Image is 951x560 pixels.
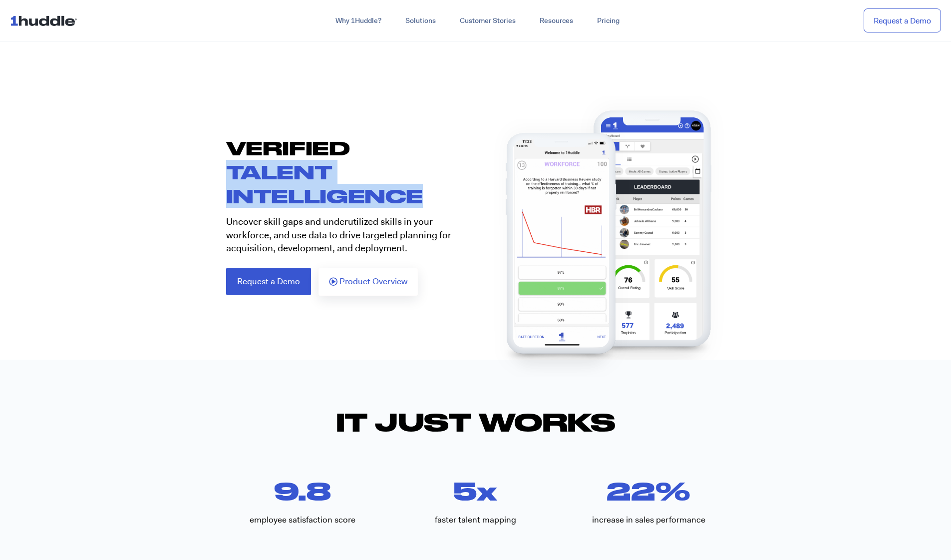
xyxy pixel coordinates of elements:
img: ... [10,11,81,30]
span: % [655,479,735,503]
span: Request a Demo [237,277,300,286]
div: faster talent mapping [389,503,562,537]
a: Why 1Huddle? [323,12,393,30]
span: 5 [453,479,477,503]
span: Product Overview [339,277,407,286]
p: Uncover skill gaps and underutilized skills in your workforce, and use data to drive targeted pla... [226,215,468,255]
span: x [477,479,562,503]
h1: VERIFIED [226,136,476,208]
a: Product Overview [318,268,418,296]
span: 22 [607,479,655,503]
span: 9.8 [274,479,331,503]
span: TALENT INTELLIGENCE [226,160,423,207]
a: Customer Stories [448,12,528,30]
a: Pricing [585,12,632,30]
a: Solutions [393,12,448,30]
div: increase in sales performance [562,503,735,537]
a: Request a Demo [226,268,311,295]
a: Request a Demo [864,8,941,33]
div: employee satisfaction score [216,503,389,537]
a: Resources [528,12,585,30]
